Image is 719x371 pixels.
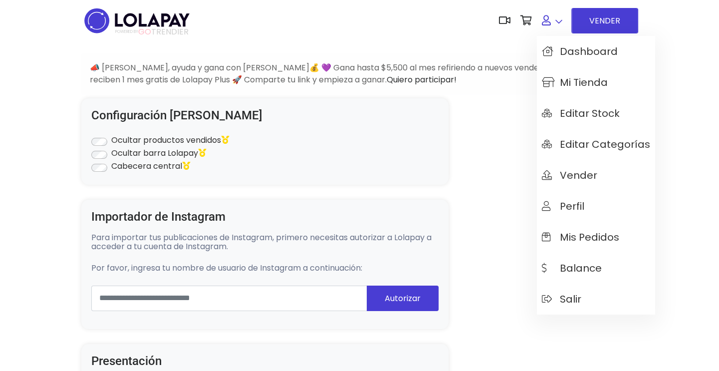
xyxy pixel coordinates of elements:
button: Autorizar [367,286,439,311]
a: Mi tienda [537,67,655,98]
img: logo [81,5,193,36]
span: Editar Categorías [542,139,650,150]
span: Mis pedidos [542,232,619,243]
a: VENDER [571,8,638,33]
p: Para importar tus publicaciones de Instagram, primero necesitas autorizar a Lolapay a acceder a t... [91,233,439,251]
a: Salir [537,284,655,315]
label: Ocultar barra Lolapay [111,149,206,158]
span: Perfil [542,201,584,212]
a: Mis pedidos [537,222,655,253]
i: Feature Lolapay Pro [182,162,190,170]
a: Quiero participar! [387,74,457,85]
h4: Importador de Instagram [91,210,439,224]
span: 📣 [PERSON_NAME], ayuda y gana con [PERSON_NAME]💰 💜 Gana hasta $5,500 al mes refiriendo a nuevos v... [90,62,626,85]
a: Editar Stock [537,98,655,129]
a: Dashboard [537,36,655,67]
span: POWERED BY [115,29,138,34]
p: Por favor, ingresa tu nombre de usuario de Instagram a continuación: [91,264,439,273]
span: Salir [542,294,581,305]
a: Perfil [537,191,655,222]
span: TRENDIER [115,27,189,36]
i: Feature Lolapay Pro [221,136,229,144]
h4: Presentación [91,354,439,369]
span: Editar Stock [542,108,620,119]
span: Balance [542,263,602,274]
h4: Configuración [PERSON_NAME] [91,108,439,123]
span: Mi tienda [542,77,608,88]
i: Feature Lolapay Pro [198,149,206,157]
span: GO [138,26,151,37]
label: Ocultar productos vendidos [111,136,229,145]
label: Cabecera central [111,162,190,171]
a: Vender [537,160,655,191]
a: Balance [537,253,655,284]
span: Dashboard [542,46,618,57]
a: Editar Categorías [537,129,655,160]
span: Vender [542,170,597,181]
